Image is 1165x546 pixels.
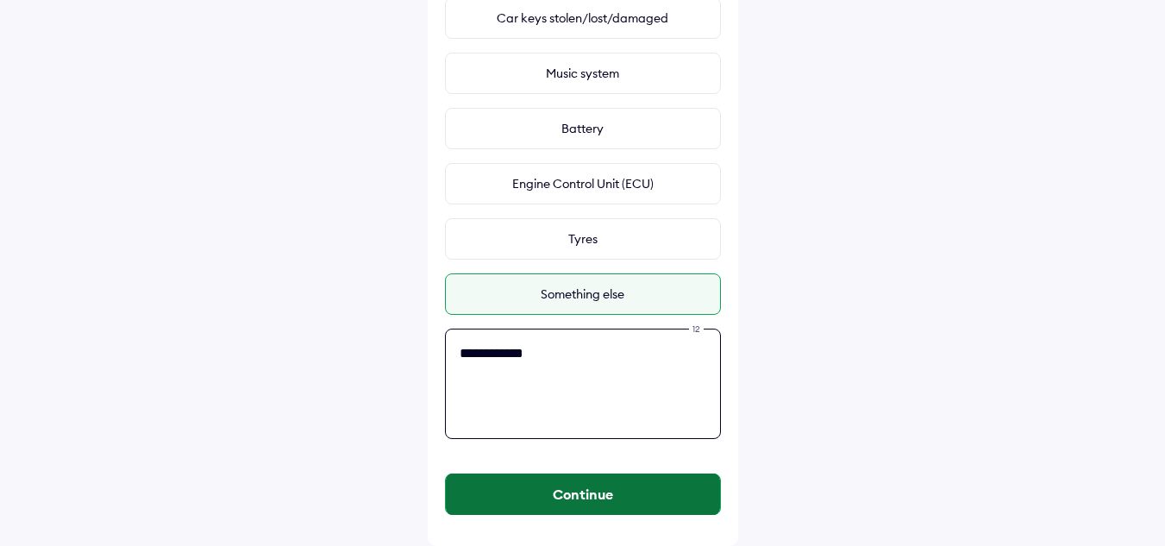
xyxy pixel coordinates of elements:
[446,474,720,515] button: Continue
[445,108,721,149] div: Battery
[445,53,721,94] div: Music system
[445,218,721,260] div: Tyres
[445,273,721,315] div: Something else
[445,163,721,204] div: Engine Control Unit (ECU)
